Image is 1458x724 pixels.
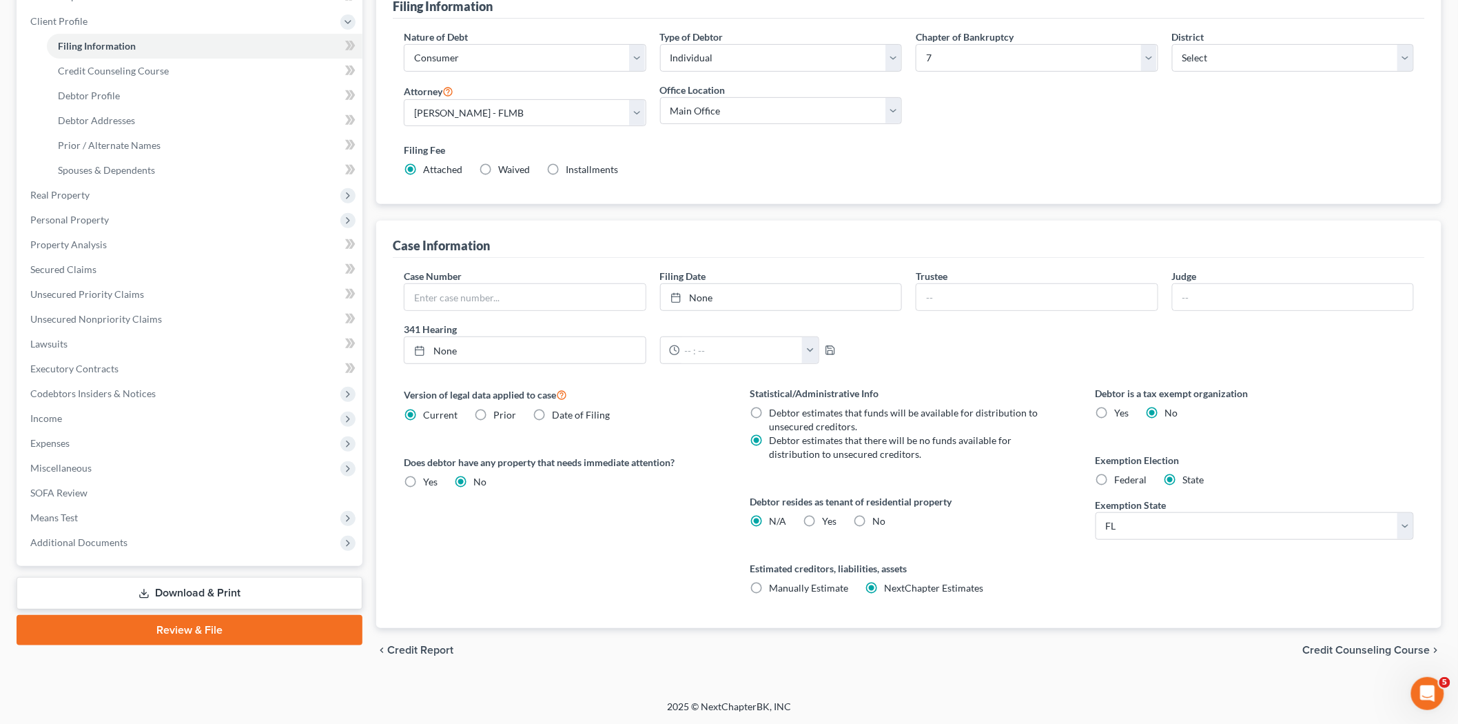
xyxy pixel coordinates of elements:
[404,83,453,99] label: Attorney
[47,83,362,108] a: Debtor Profile
[750,386,1068,401] label: Statistical/Administrative Info
[1439,677,1450,688] span: 5
[750,561,1068,576] label: Estimated creditors, liabilities, assets
[387,645,453,656] span: Credit Report
[1411,677,1444,710] iframe: Intercom live chat
[30,512,78,523] span: Means Test
[660,83,726,97] label: Office Location
[30,338,68,350] span: Lawsuits
[473,476,486,487] span: No
[58,90,120,101] span: Debtor Profile
[47,108,362,133] a: Debtor Addresses
[566,163,618,175] span: Installments
[19,307,362,332] a: Unsecured Nonpriority Claims
[393,237,490,254] div: Case Information
[680,337,803,363] input: -- : --
[19,332,362,356] a: Lawsuits
[1096,453,1414,467] label: Exemption Election
[397,322,909,336] label: 341 Hearing
[404,269,462,283] label: Case Number
[30,487,88,499] span: SOFA Review
[47,59,362,83] a: Credit Counseling Course
[1183,474,1204,485] span: State
[552,409,610,421] span: Date of Filing
[47,158,362,183] a: Spouses & Dependents
[376,645,453,656] button: chevron_left Credit Report
[47,133,362,158] a: Prior / Alternate Names
[58,65,169,77] span: Credit Counseling Course
[1096,386,1414,401] label: Debtor is a tax exempt organization
[660,269,706,283] label: Filing Date
[916,269,947,283] label: Trustee
[58,164,155,176] span: Spouses & Dependents
[661,284,902,310] a: None
[30,412,62,424] span: Income
[1172,269,1197,283] label: Judge
[1173,284,1414,310] input: --
[423,409,458,421] span: Current
[30,437,70,449] span: Expenses
[30,388,156,399] span: Codebtors Insiders & Notices
[404,143,1414,157] label: Filing Fee
[30,214,109,225] span: Personal Property
[404,30,468,44] label: Nature of Debt
[769,582,848,594] span: Manually Estimate
[17,615,362,645] a: Review & File
[1430,645,1441,656] i: chevron_right
[30,363,119,374] span: Executory Contracts
[58,40,136,52] span: Filing Information
[30,288,144,300] span: Unsecured Priority Claims
[493,409,516,421] span: Prior
[404,386,722,403] label: Version of legal data applied to case
[769,407,1038,432] span: Debtor estimates that funds will be available for distribution to unsecured creditors.
[423,476,438,487] span: Yes
[750,494,1068,509] label: Debtor resides as tenant of residential property
[404,284,646,310] input: Enter case number...
[498,163,530,175] span: Waived
[916,284,1158,310] input: --
[769,515,786,527] span: N/A
[19,257,362,282] a: Secured Claims
[17,577,362,610] a: Download & Print
[30,263,96,275] span: Secured Claims
[884,582,983,594] span: NextChapter Estimates
[30,536,127,548] span: Additional Documents
[660,30,723,44] label: Type of Debtor
[1115,407,1129,419] span: Yes
[19,282,362,307] a: Unsecured Priority Claims
[1115,474,1147,485] span: Federal
[1303,645,1441,656] button: Credit Counseling Course chevron_right
[1096,498,1167,512] label: Exemption State
[916,30,1014,44] label: Chapter of Bankruptcy
[19,481,362,505] a: SOFA Review
[30,239,107,250] span: Property Analysis
[58,114,135,126] span: Debtor Addresses
[872,515,885,527] span: No
[47,34,362,59] a: Filing Information
[30,462,92,474] span: Miscellaneous
[822,515,836,527] span: Yes
[30,189,90,201] span: Real Property
[1172,30,1204,44] label: District
[1165,407,1178,419] span: No
[404,455,722,470] label: Does debtor have any property that needs immediate attention?
[769,434,1012,460] span: Debtor estimates that there will be no funds available for distribution to unsecured creditors.
[423,163,462,175] span: Attached
[30,313,162,325] span: Unsecured Nonpriority Claims
[19,356,362,381] a: Executory Contracts
[404,337,646,363] a: None
[58,139,161,151] span: Prior / Alternate Names
[1303,645,1430,656] span: Credit Counseling Course
[30,15,88,27] span: Client Profile
[19,232,362,257] a: Property Analysis
[376,645,387,656] i: chevron_left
